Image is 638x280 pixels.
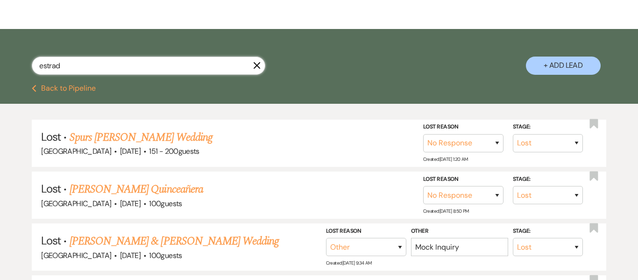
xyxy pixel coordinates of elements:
span: [DATE] [120,251,141,260]
span: [GEOGRAPHIC_DATA] [41,251,111,260]
span: [GEOGRAPHIC_DATA] [41,199,111,208]
label: Stage: [513,226,583,237]
span: [DATE] [120,146,141,156]
label: Lost Reason [326,226,406,237]
span: [GEOGRAPHIC_DATA] [41,146,111,156]
a: [PERSON_NAME] Quinceañera [70,181,203,198]
span: Lost [41,129,61,144]
span: [DATE] [120,199,141,208]
span: Lost [41,181,61,196]
span: 151 - 200 guests [149,146,199,156]
button: + Add Lead [526,57,601,75]
a: Spurs [PERSON_NAME] Wedding [70,129,213,146]
label: Lost Reason [423,122,503,132]
span: Created: [DATE] 1:20 AM [423,156,468,162]
span: Created: [DATE] 9:34 AM [326,260,372,266]
label: Other [411,226,508,237]
input: Search by name, event date, email address or phone number [32,57,265,75]
label: Lost Reason [423,174,503,184]
span: 100 guests [149,199,182,208]
button: Back to Pipeline [32,85,96,92]
label: Stage: [513,122,583,132]
label: Stage: [513,174,583,184]
span: 100 guests [149,251,182,260]
a: [PERSON_NAME] & [PERSON_NAME] Wedding [70,233,279,250]
span: Lost [41,233,61,248]
span: Created: [DATE] 8:50 PM [423,208,469,214]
